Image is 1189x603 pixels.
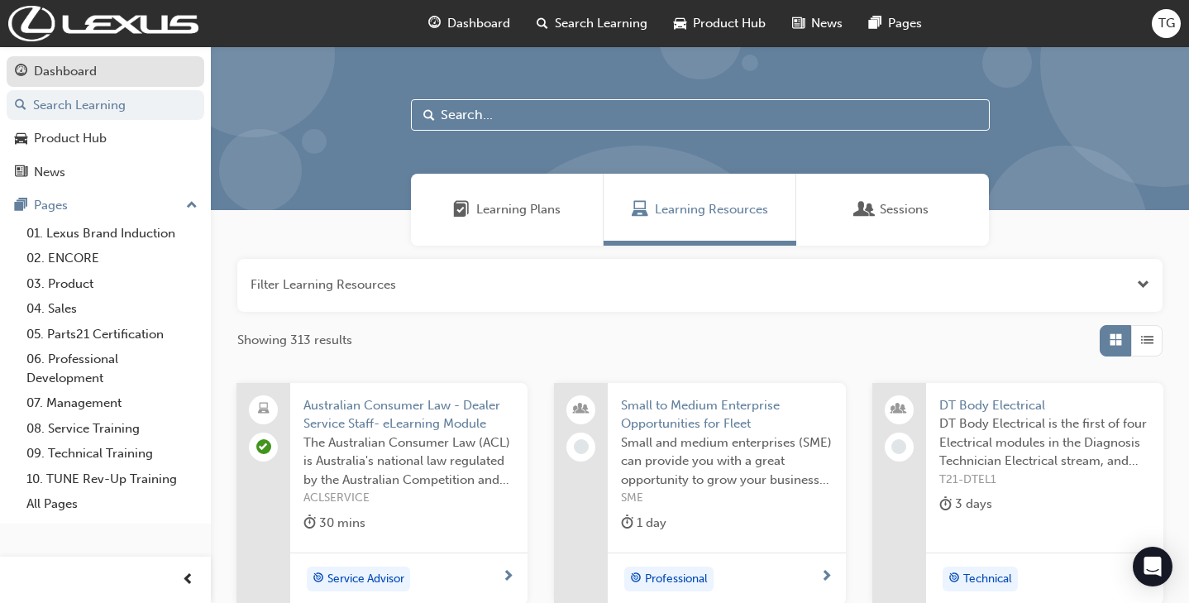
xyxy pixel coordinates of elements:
span: guage-icon [428,13,441,34]
span: Australian Consumer Law - Dealer Service Staff- eLearning Module [303,396,514,433]
span: Learning Resources [632,200,648,219]
span: prev-icon [182,570,194,591]
div: 30 mins [303,513,365,534]
span: people-icon [893,399,905,420]
span: car-icon [15,132,27,146]
a: News [7,157,204,188]
span: learningRecordVerb_NONE-icon [891,439,906,454]
a: 06. Professional Development [20,347,204,390]
span: news-icon [15,165,27,180]
a: 02. ENCORE [20,246,204,271]
div: 1 day [621,513,666,534]
span: Dashboard [447,14,510,33]
span: Learning Resources [655,200,768,219]
span: Sessions [880,200,929,219]
span: Small to Medium Enterprise Opportunities for Fleet [621,396,832,433]
div: Dashboard [34,62,97,81]
span: duration-icon [939,494,952,514]
div: Pages [34,196,68,215]
span: SME [621,489,832,508]
span: Search [423,106,435,125]
span: up-icon [186,195,198,217]
a: Learning PlansLearning Plans [411,174,604,246]
a: 03. Product [20,271,204,297]
img: Trak [8,6,198,41]
button: DashboardSearch LearningProduct HubNews [7,53,204,190]
a: Search Learning [7,90,204,121]
a: Learning ResourcesLearning Resources [604,174,796,246]
span: Showing 313 results [237,331,352,350]
span: target-icon [630,568,642,590]
span: pages-icon [869,13,881,34]
span: The Australian Consumer Law (ACL) is Australia's national law regulated by the Australian Competi... [303,433,514,490]
span: guage-icon [15,65,27,79]
span: Sessions [857,200,873,219]
span: DT Body Electrical [939,396,1150,415]
a: SessionsSessions [796,174,989,246]
span: Pages [888,14,922,33]
span: Service Advisor [327,570,404,589]
span: Product Hub [693,14,766,33]
input: Search... [411,99,990,131]
span: car-icon [674,13,686,34]
a: 08. Service Training [20,416,204,442]
a: news-iconNews [779,7,856,41]
button: Open the filter [1137,275,1149,294]
a: 07. Management [20,390,204,416]
a: 09. Technical Training [20,441,204,467]
span: Grid [1110,331,1122,350]
a: Product Hub [7,123,204,154]
span: next-icon [502,570,514,585]
span: Search Learning [555,14,647,33]
a: pages-iconPages [856,7,935,41]
button: TG [1152,9,1181,38]
span: duration-icon [621,513,633,534]
span: news-icon [792,13,805,34]
div: Product Hub [34,129,107,148]
span: Learning Plans [453,200,470,219]
span: next-icon [820,570,833,585]
span: List [1141,331,1153,350]
span: learningRecordVerb_NONE-icon [574,439,589,454]
div: News [34,163,65,182]
div: Open Intercom Messenger [1133,547,1172,586]
span: Technical [963,570,1012,589]
span: ACLSERVICE [303,489,514,508]
span: search-icon [15,98,26,113]
span: Professional [645,570,708,589]
a: 05. Parts21 Certification [20,322,204,347]
span: target-icon [948,568,960,590]
a: All Pages [20,491,204,517]
span: people-icon [575,399,587,420]
a: 10. TUNE Rev-Up Training [20,467,204,492]
a: 01. Lexus Brand Induction [20,221,204,246]
a: 04. Sales [20,296,204,322]
span: T21-DTEL1 [939,471,1150,490]
span: duration-icon [303,513,316,534]
span: TG [1158,14,1175,33]
span: DT Body Electrical is the first of four Electrical modules in the Diagnosis Technician Electrical... [939,414,1150,471]
span: search-icon [537,13,548,34]
span: target-icon [313,568,324,590]
button: Pages [7,190,204,221]
a: guage-iconDashboard [415,7,523,41]
span: learningRecordVerb_PASS-icon [256,439,271,454]
span: News [811,14,843,33]
a: car-iconProduct Hub [661,7,779,41]
span: laptop-icon [258,399,270,420]
span: pages-icon [15,199,27,213]
span: Learning Plans [476,200,561,219]
a: Dashboard [7,56,204,87]
span: Small and medium enterprises (SME) can provide you with a great opportunity to grow your business... [621,433,832,490]
a: search-iconSearch Learning [523,7,661,41]
div: 3 days [939,494,992,514]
